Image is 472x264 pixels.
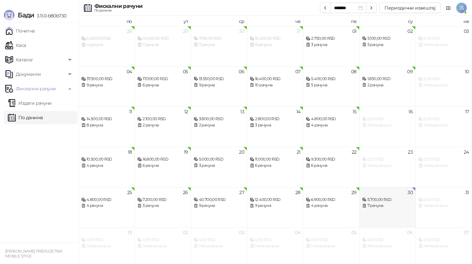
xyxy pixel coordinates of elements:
div: 4.800,00 RSD [81,197,132,203]
div: 29 [183,29,188,33]
td: 2025-07-31 [247,26,303,66]
div: 2.750,00 RSD [306,35,356,42]
div: 8 рачуна [81,122,132,128]
div: Нема рачуна [418,243,469,249]
div: 17.000,00 RSD [137,76,188,82]
div: 0,00 RSD [418,197,469,203]
div: 30 [407,190,413,195]
td: 2025-08-24 [416,147,472,187]
div: 40.700,00 RSD [194,197,244,203]
th: ср [191,16,247,26]
div: 23 [408,150,413,154]
div: 04 [127,69,132,74]
th: не [416,16,472,26]
div: 37.500,00 RSD [81,76,132,82]
div: Нема рачуна [418,42,469,48]
div: Нема рачуна [250,243,300,249]
span: 3.11.0-b80b730 [34,13,66,19]
span: Каталог [16,53,33,66]
td: 2025-08-19 [135,147,191,187]
div: 6 рачуна [137,163,188,169]
td: 2025-08-14 [247,106,303,147]
td: 2025-08-01 [303,26,359,66]
div: 06 [407,230,413,235]
td: 2025-08-18 [79,147,135,187]
div: 10.500,00 RSD [81,156,132,163]
div: 6 рачуна [306,163,356,169]
td: 2025-08-21 [247,147,303,187]
div: 21 [297,150,301,154]
div: 0,00 RSD [194,237,244,243]
div: 4 рачуна [81,203,132,209]
img: Logo [4,10,14,20]
div: 16 [408,109,413,114]
th: по [79,16,135,26]
div: 28 [295,190,301,195]
div: 2.800,00 RSD [250,116,300,122]
div: 10.200,00 RSD [250,35,300,42]
td: 2025-08-22 [303,147,359,187]
div: 11 [129,109,132,114]
div: 17 [465,109,469,114]
td: 2025-08-11 [79,106,135,147]
div: 0,00 RSD [81,237,132,243]
div: Нема рачуна [362,163,413,169]
div: 4.800,00 RSD [306,116,356,122]
td: 2025-08-09 [360,66,416,107]
div: 07 [464,230,469,235]
td: 2025-08-15 [303,106,359,147]
div: 4 рачуна [81,42,132,48]
th: ут [135,16,191,26]
td: 2025-08-17 [416,106,472,147]
div: 5.000,00 RSD [194,156,244,163]
div: 18 [128,150,132,154]
div: 27 [239,190,244,195]
div: 31 [465,190,469,195]
div: 10 рачуна [250,82,300,88]
span: Фискални рачуни [16,82,56,95]
div: 03 [239,230,244,235]
div: 4 рачуна [306,122,356,128]
td: 2025-08-25 [79,187,135,228]
td: 2025-08-08 [303,66,359,107]
div: 6.900,00 RSD [306,197,356,203]
td: 2025-08-05 [135,66,191,107]
div: 0,00 RSD [418,237,469,243]
div: 0,00 RSD [250,237,300,243]
td: 2025-08-29 [303,187,359,228]
div: 02 [407,29,413,33]
div: 5.400,00 RSD [306,76,356,82]
div: 26 [183,190,188,195]
div: 08 [351,69,357,74]
div: 02 [183,230,188,235]
div: 3 рачуна [306,42,356,48]
td: 2025-08-31 [416,187,472,228]
a: Почетна [5,24,35,37]
div: 9 рачуна [81,82,132,88]
td: 2025-08-07 [247,66,303,107]
div: 12 [184,109,188,114]
div: 7 рачуна [362,203,413,209]
td: 2025-08-28 [247,187,303,228]
div: 7.100,00 RSD [194,35,244,42]
div: 06 [239,69,244,74]
td: 2025-08-06 [191,66,247,107]
div: Фискални рачуни [94,4,142,9]
div: Нема рачуна [418,203,469,209]
div: 5.700,00 RSD [362,197,413,203]
div: 3 рачуна [250,122,300,128]
div: 24 [464,150,469,154]
div: 11.000,00 RSD [250,156,300,163]
div: 2 рачуна [194,122,244,128]
div: 16.800,00 RSD [137,156,188,163]
div: 8 рачуна [250,42,300,48]
div: 4 рачуна [81,163,132,169]
div: Нема рачуна [418,122,469,128]
div: 19 [184,150,188,154]
td: 2025-08-26 [135,187,191,228]
div: 9 рачуна [194,82,244,88]
div: Нема рачуна [362,243,413,249]
div: 5.100,00 RSD [362,35,413,42]
div: Нема рачуна [81,243,132,249]
div: 03 [464,29,469,33]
